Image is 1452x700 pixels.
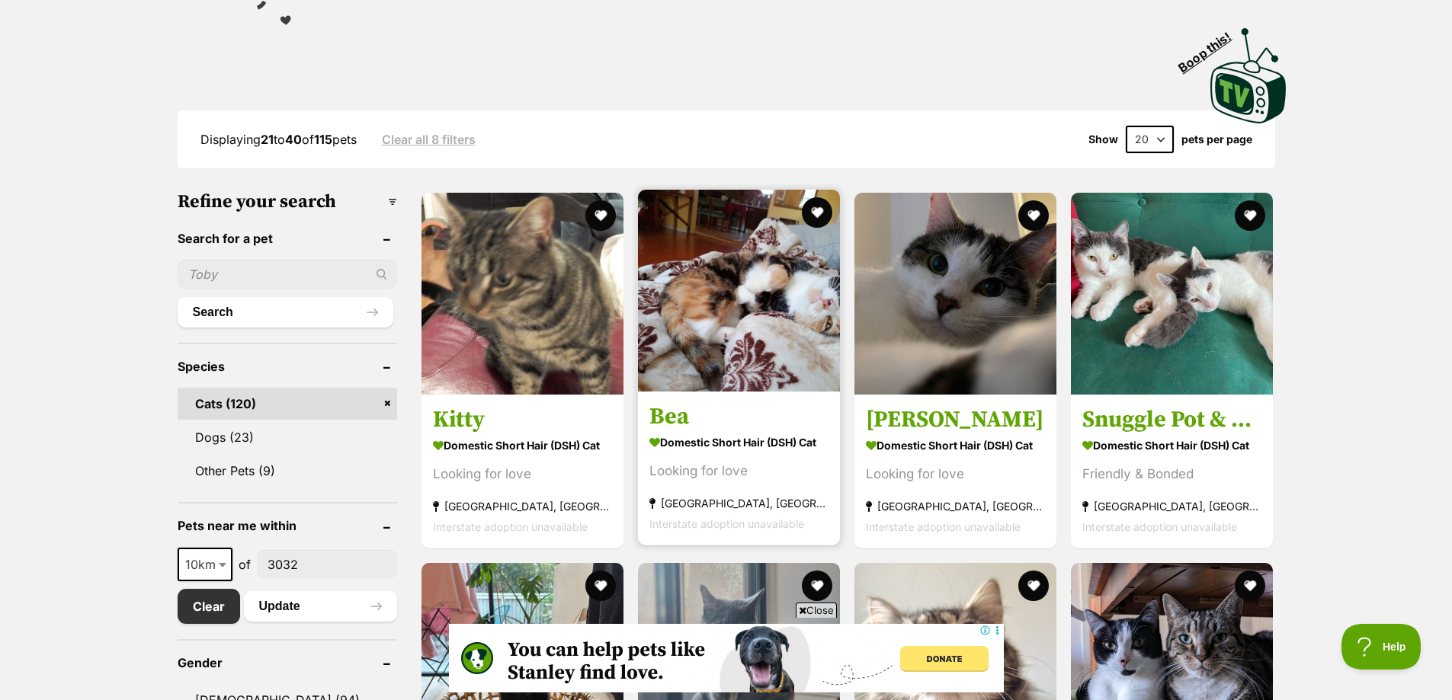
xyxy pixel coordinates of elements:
button: favourite [585,200,616,231]
strong: [GEOGRAPHIC_DATA], [GEOGRAPHIC_DATA] [866,496,1045,516]
button: favourite [802,571,832,601]
span: 10km [179,554,231,575]
header: Species [178,360,398,373]
button: favourite [1236,571,1266,601]
label: pets per page [1181,133,1252,145]
a: Snuggle Pot & Cuddle Pie Domestic Short Hair (DSH) Cat Friendly & Bonded [GEOGRAPHIC_DATA], [GEOG... [1071,394,1273,548]
h3: Kitty [433,405,612,434]
button: favourite [1236,200,1266,231]
div: Looking for love [649,461,829,481]
h3: Snuggle Pot & Cuddle Pie [1082,405,1261,434]
button: favourite [1018,200,1049,231]
span: 10km [178,548,232,581]
h3: [PERSON_NAME] [866,405,1045,434]
h3: Refine your search [178,191,398,213]
h3: Bea [649,402,829,431]
a: Kitty Domestic Short Hair (DSH) Cat Looking for love [GEOGRAPHIC_DATA], [GEOGRAPHIC_DATA] Interst... [421,394,623,548]
strong: 115 [314,132,332,147]
img: Snuggle Pot & Cuddle Pie - Domestic Short Hair (DSH) Cat [1071,193,1273,395]
button: favourite [1018,571,1049,601]
header: Pets near me within [178,519,398,532]
span: Interstate adoption unavailable [433,520,588,533]
img: Bea - Domestic Short Hair (DSH) Cat [638,190,840,392]
input: Toby [178,260,398,289]
strong: 40 [285,132,302,147]
a: Boop this! [1210,14,1287,126]
img: Rosie - Domestic Short Hair (DSH) Cat [854,193,1056,395]
button: Update [244,591,398,622]
a: [PERSON_NAME] Domestic Short Hair (DSH) Cat Looking for love [GEOGRAPHIC_DATA], [GEOGRAPHIC_DATA]... [854,394,1056,548]
div: Friendly & Bonded [1082,464,1261,484]
strong: [GEOGRAPHIC_DATA], [GEOGRAPHIC_DATA] [1082,496,1261,516]
a: Dogs (23) [178,421,398,453]
a: Clear [178,589,240,624]
img: PetRescue TV logo [1210,28,1287,123]
strong: Domestic Short Hair (DSH) Cat [866,434,1045,456]
button: Search [178,297,394,328]
span: Close [796,603,837,618]
span: Interstate adoption unavailable [866,520,1021,533]
strong: Domestic Short Hair (DSH) Cat [649,431,829,453]
iframe: Advertisement [449,624,1004,692]
a: Bea Domestic Short Hair (DSH) Cat Looking for love [GEOGRAPHIC_DATA], [GEOGRAPHIC_DATA] Interstat... [638,391,840,545]
span: Interstate adoption unavailable [1082,520,1237,533]
strong: [GEOGRAPHIC_DATA], [GEOGRAPHIC_DATA] [649,493,829,513]
span: Boop this! [1175,20,1245,75]
span: Show [1088,133,1118,145]
a: Clear all 8 filters [382,133,476,146]
button: favourite [585,571,616,601]
a: Cats (120) [178,388,398,420]
strong: 21 [261,132,274,147]
span: Displaying to of pets [200,132,357,147]
strong: Domestic Short Hair (DSH) Cat [1082,434,1261,456]
iframe: Help Scout Beacon - Open [1341,624,1422,670]
strong: Domestic Short Hair (DSH) Cat [433,434,612,456]
strong: [GEOGRAPHIC_DATA], [GEOGRAPHIC_DATA] [433,496,612,516]
a: Other Pets (9) [178,455,398,487]
div: Looking for love [866,464,1045,484]
div: Looking for love [433,464,612,484]
img: Kitty - Domestic Short Hair (DSH) Cat [421,193,623,395]
header: Gender [178,656,398,670]
input: postcode [257,550,398,579]
span: Interstate adoption unavailable [649,517,804,530]
button: favourite [802,197,832,228]
span: of [239,555,251,574]
header: Search for a pet [178,232,398,245]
